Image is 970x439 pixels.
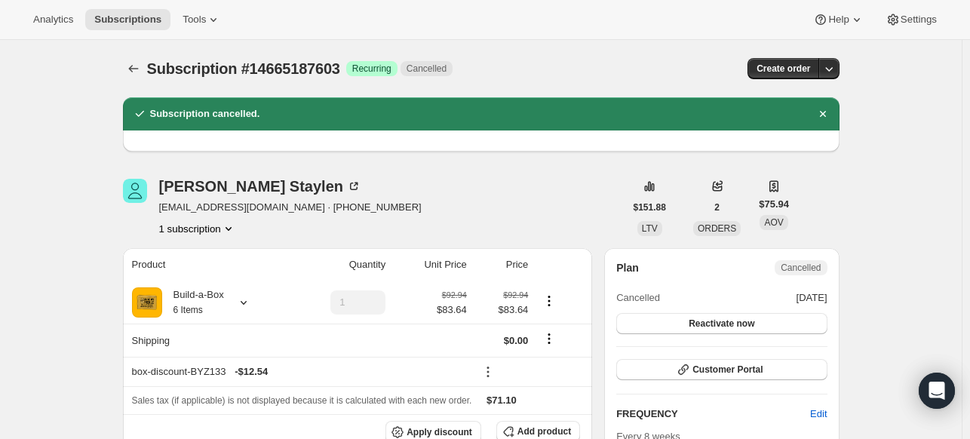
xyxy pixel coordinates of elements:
div: Open Intercom Messenger [919,373,955,409]
span: Cancelled [616,290,660,305]
small: 6 Items [173,305,203,315]
span: 2 [714,201,720,213]
button: Product actions [159,221,236,236]
th: Shipping [123,324,290,357]
span: $83.64 [476,302,529,318]
button: Dismiss notification [812,103,833,124]
small: $92.94 [442,290,467,299]
span: $0.00 [504,335,529,346]
span: Customer Portal [692,364,763,376]
div: [PERSON_NAME] Staylen [159,179,362,194]
span: [EMAIL_ADDRESS][DOMAIN_NAME] · [PHONE_NUMBER] [159,200,422,215]
button: Analytics [24,9,82,30]
button: Create order [747,58,819,79]
span: Help [828,14,849,26]
span: Heidi Staylen [123,179,147,203]
span: $71.10 [487,394,517,406]
button: Reactivate now [616,313,827,334]
span: Cancelled [781,262,821,274]
span: Settings [901,14,937,26]
span: LTV [642,223,658,234]
button: $151.88 [625,197,675,218]
span: $151.88 [634,201,666,213]
th: Quantity [289,248,390,281]
span: ORDERS [698,223,736,234]
span: Analytics [33,14,73,26]
span: Edit [810,407,827,422]
span: Create order [757,63,810,75]
span: [DATE] [797,290,827,305]
button: Product actions [537,293,561,309]
th: Price [471,248,533,281]
div: box-discount-BYZ133 [132,364,467,379]
span: Recurring [352,63,391,75]
span: Subscriptions [94,14,161,26]
span: $83.64 [437,302,467,318]
th: Unit Price [390,248,471,281]
button: Tools [173,9,230,30]
span: Subscription #14665187603 [147,60,340,77]
div: Build-a-Box [162,287,224,318]
span: Sales tax (if applicable) is not displayed because it is calculated with each new order. [132,395,472,406]
h2: Subscription cancelled. [150,106,260,121]
span: Cancelled [407,63,447,75]
h2: Plan [616,260,639,275]
small: $92.94 [503,290,528,299]
span: Add product [517,425,571,437]
button: Edit [801,402,836,426]
th: Product [123,248,290,281]
span: Apply discount [407,426,472,438]
span: Reactivate now [689,318,754,330]
span: Tools [183,14,206,26]
button: 2 [705,197,729,218]
button: Settings [876,9,946,30]
button: Customer Portal [616,359,827,380]
img: product img [132,287,162,318]
span: - $12.54 [235,364,268,379]
h2: FREQUENCY [616,407,810,422]
button: Subscriptions [123,58,144,79]
button: Shipping actions [537,330,561,347]
span: $75.94 [759,197,789,212]
button: Subscriptions [85,9,170,30]
button: Help [804,9,873,30]
span: AOV [764,217,783,228]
